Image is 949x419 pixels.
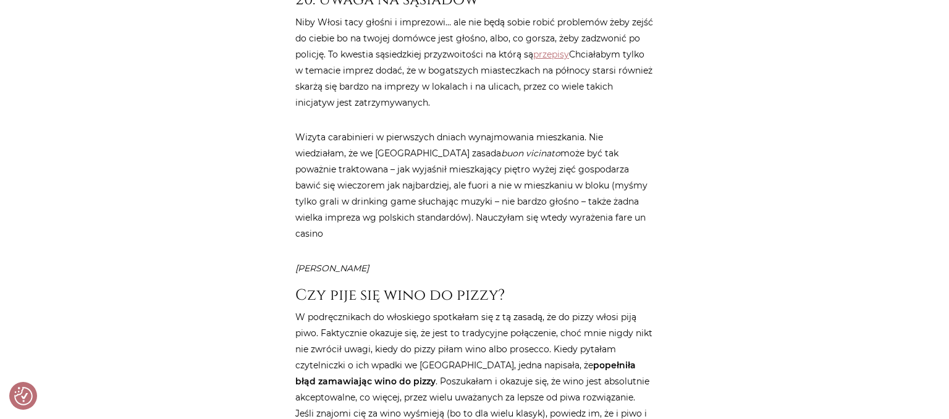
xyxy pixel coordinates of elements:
[501,148,560,159] em: buon vicinato
[14,387,33,405] img: Revisit consent button
[295,129,654,242] p: Wizyta carabinieri w pierwszych dniach wynajmowania mieszkania. Nie wiedziałam, że we [GEOGRAPHIC...
[14,387,33,405] button: Preferencje co do zgód
[533,49,569,60] a: (otwiera się na nowej zakładce)
[295,260,654,276] cite: [PERSON_NAME]
[295,14,654,111] p: Niby Włosi tacy głośni i imprezowi… ale nie będą sobie robić problemów żeby zejść do ciebie bo na...
[295,286,654,304] h3: Czy pije się wino do pizzy?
